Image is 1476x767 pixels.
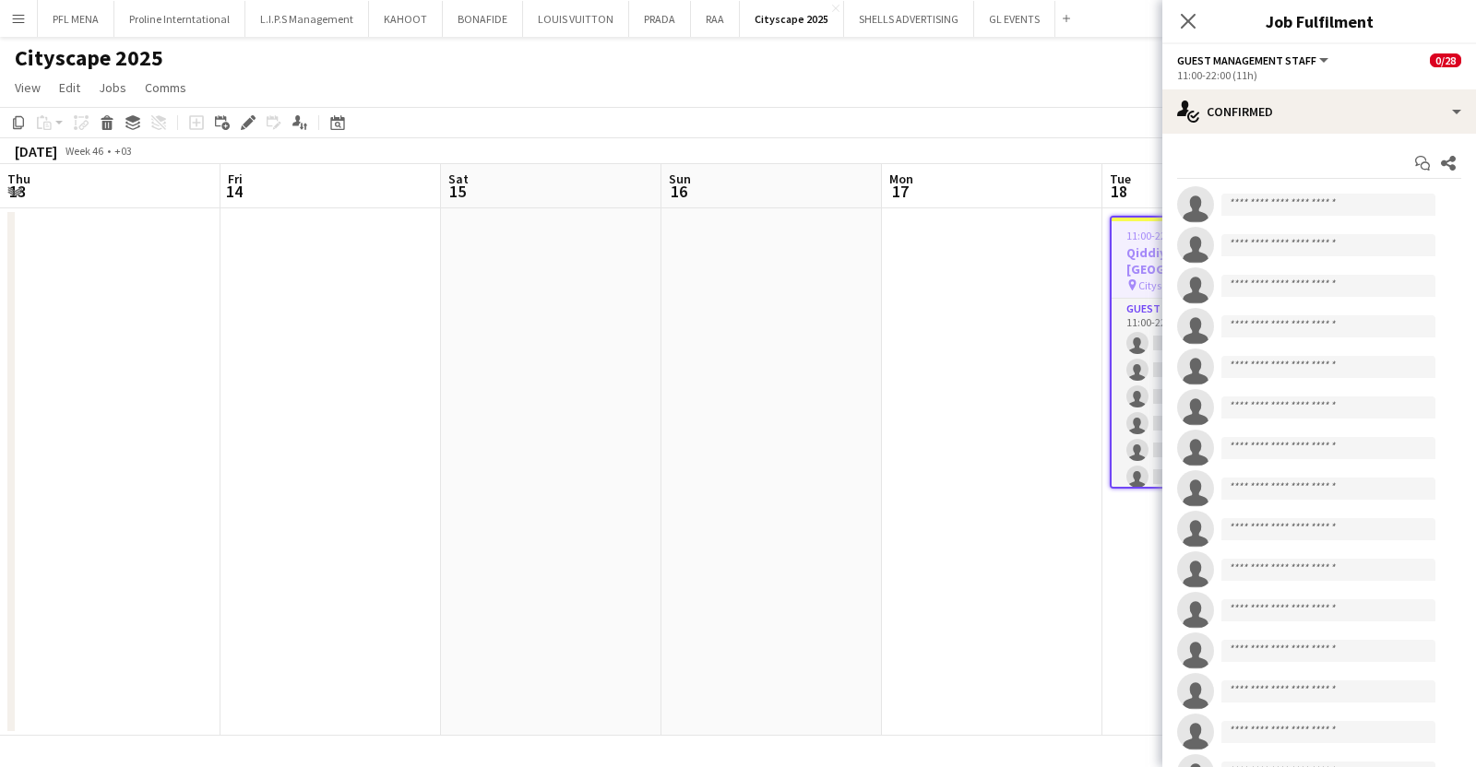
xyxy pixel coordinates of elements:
button: PRADA [629,1,691,37]
div: +03 [114,144,132,158]
button: L.I.P.S Management [245,1,369,37]
div: 11:00-22:00 (11h) [1177,68,1461,82]
span: 0/28 [1430,53,1461,67]
button: Guest Management Staff [1177,53,1331,67]
button: RAA [691,1,740,37]
button: BONAFIDE [443,1,523,37]
span: Fri [228,171,243,187]
span: 18 [1107,181,1131,202]
h1: Cityscape 2025 [15,44,163,72]
span: Sun [669,171,691,187]
button: Proline Interntational [114,1,245,37]
h3: Job Fulfilment [1162,9,1476,33]
span: 15 [446,181,469,202]
button: Cityscape 2025 [740,1,844,37]
app-job-card: 11:00-22:00 (11h)0/28Qiddiya Booth @ Cityscape [GEOGRAPHIC_DATA] Cityscape Global - [GEOGRAPHIC_D... [1110,216,1316,489]
span: Mon [889,171,913,187]
button: SHELLS ADVERTISING [844,1,974,37]
span: 16 [666,181,691,202]
a: View [7,76,48,100]
div: Confirmed [1162,89,1476,134]
span: Cityscape Global - [GEOGRAPHIC_DATA] [1138,278,1268,292]
button: KAHOOT [369,1,443,37]
span: Guest Management Staff [1177,53,1316,67]
button: LOUIS VUITTON [523,1,629,37]
span: 14 [225,181,243,202]
span: Tue [1110,171,1131,187]
a: Jobs [91,76,134,100]
span: 17 [887,181,913,202]
span: Thu [7,171,30,187]
span: Edit [59,79,80,96]
span: 13 [5,181,30,202]
button: GL EVENTS [974,1,1055,37]
span: View [15,79,41,96]
h3: Qiddiya Booth @ Cityscape [GEOGRAPHIC_DATA] [1112,244,1315,277]
span: Comms [145,79,186,96]
span: Sat [448,171,469,187]
div: [DATE] [15,142,57,160]
a: Edit [52,76,88,100]
span: 11:00-22:00 (11h) [1126,229,1207,242]
span: Week 46 [61,144,107,158]
a: Comms [137,76,194,100]
span: Jobs [99,79,126,96]
button: PFL MENA [38,1,114,37]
